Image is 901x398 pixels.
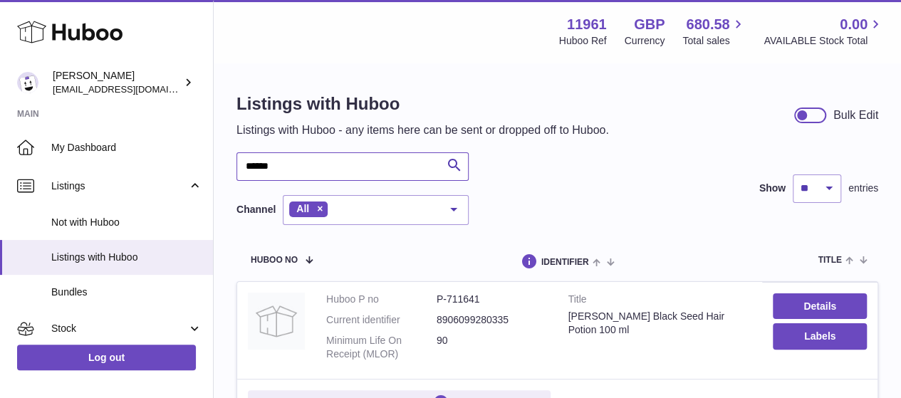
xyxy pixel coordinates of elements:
[236,93,609,115] h1: Listings with Huboo
[559,34,607,48] div: Huboo Ref
[437,313,547,327] dd: 8906099280335
[51,216,202,229] span: Not with Huboo
[686,15,729,34] span: 680.58
[764,15,884,48] a: 0.00 AVAILABLE Stock Total
[625,34,665,48] div: Currency
[53,83,209,95] span: [EMAIL_ADDRESS][DOMAIN_NAME]
[682,34,746,48] span: Total sales
[568,293,752,310] strong: Title
[840,15,868,34] span: 0.00
[53,69,181,96] div: [PERSON_NAME]
[818,256,841,265] span: title
[773,293,867,319] a: Details
[437,334,547,361] dd: 90
[326,334,437,361] dt: Minimum Life On Receipt (MLOR)
[248,293,305,350] img: Keranya Black Seed Hair Potion 100 ml
[236,122,609,138] p: Listings with Huboo - any items here can be sent or dropped off to Huboo.
[251,256,298,265] span: Huboo no
[773,323,867,349] button: Labels
[51,141,202,155] span: My Dashboard
[326,293,437,306] dt: Huboo P no
[296,203,309,214] span: All
[326,313,437,327] dt: Current identifier
[51,286,202,299] span: Bundles
[764,34,884,48] span: AVAILABLE Stock Total
[437,293,547,306] dd: P-711641
[17,72,38,93] img: internalAdmin-11961@internal.huboo.com
[17,345,196,370] a: Log out
[759,182,786,195] label: Show
[682,15,746,48] a: 680.58 Total sales
[567,15,607,34] strong: 11961
[568,310,752,337] div: [PERSON_NAME] Black Seed Hair Potion 100 ml
[51,251,202,264] span: Listings with Huboo
[541,258,589,267] span: identifier
[236,203,276,216] label: Channel
[51,179,187,193] span: Listings
[634,15,665,34] strong: GBP
[833,108,878,123] div: Bulk Edit
[848,182,878,195] span: entries
[51,322,187,335] span: Stock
